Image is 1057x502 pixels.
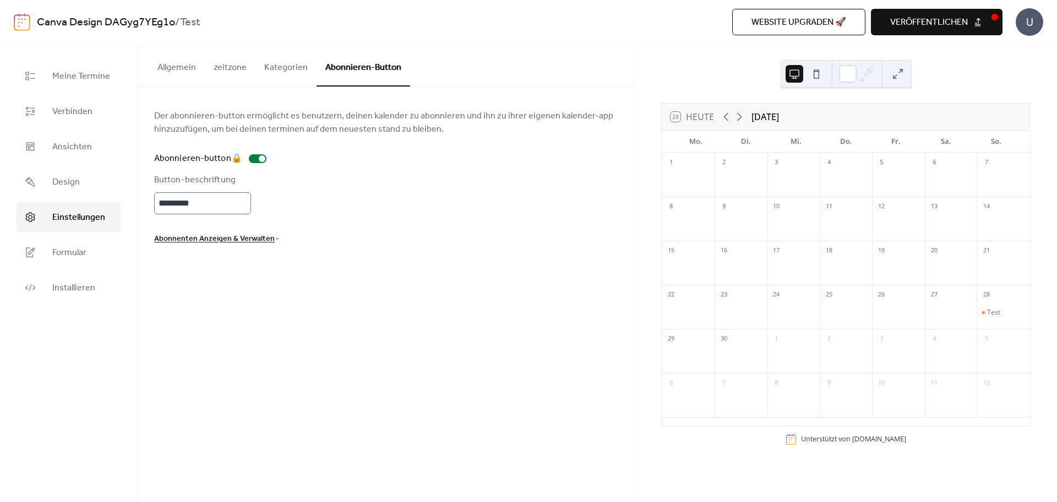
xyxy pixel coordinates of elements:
div: 25 [823,289,835,301]
a: Einstellungen [17,202,121,232]
div: 7 [718,377,730,389]
span: Verbinden [52,105,92,118]
div: 10 [875,377,887,389]
button: zeitzone [205,45,255,85]
div: 28 [980,289,993,301]
a: Ansichten [17,132,121,161]
button: Website upgraden 🚀 [732,9,865,35]
a: Abonnenten Anzeigen & Verwalten > [154,235,279,241]
div: 1 [770,333,782,345]
span: Der abonnieren-button ermöglicht es benutzern, deinen kalender zu abonnieren und ihn zu ihrer eig... [154,110,618,136]
span: Website upgraden 🚀 [751,16,846,29]
div: 1 [665,156,677,169]
div: 9 [718,201,730,213]
div: Test [977,308,1030,317]
div: 15 [665,245,677,257]
div: U [1016,8,1043,36]
div: 30 [718,333,730,345]
div: 2 [823,333,835,345]
div: 13 [928,201,940,213]
span: Design [52,176,80,189]
div: 12 [980,377,993,389]
div: Di. [721,131,771,153]
div: 11 [823,201,835,213]
div: 24 [770,289,782,301]
div: 26 [875,289,887,301]
span: Formular [52,246,86,260]
div: Do. [821,131,871,153]
a: Formular [17,237,121,267]
span: Abonnenten Anzeigen & Verwalten [154,233,275,246]
div: 20 [928,245,940,257]
b: Test [180,12,200,33]
div: 14 [980,201,993,213]
span: Installieren [52,282,95,295]
div: 7 [980,156,993,169]
div: Mo. [671,131,721,153]
div: 5 [875,156,887,169]
div: Sa. [921,131,971,153]
a: Design [17,167,121,197]
button: Abonnieren-Button [317,45,410,87]
div: 23 [718,289,730,301]
div: 27 [928,289,940,301]
span: Ansichten [52,141,92,154]
a: Installieren [17,273,121,303]
div: 4 [928,333,940,345]
div: 17 [770,245,782,257]
button: Kategorien [255,45,317,85]
button: veröffentlichen [871,9,1002,35]
a: Meine Termine [17,61,121,91]
div: 6 [665,377,677,389]
b: / [175,12,180,33]
a: Verbinden [17,96,121,126]
div: 4 [823,156,835,169]
div: Unterstützt von [801,434,906,444]
div: 12 [875,201,887,213]
div: Test [987,308,1000,317]
div: Fr. [871,131,921,153]
div: 10 [770,201,782,213]
div: 5 [980,333,993,345]
span: Meine Termine [52,70,110,83]
div: 6 [928,156,940,169]
div: 9 [823,377,835,389]
div: Button-beschriftung [154,174,249,187]
div: 3 [770,156,782,169]
div: So. [971,131,1021,153]
span: Einstellungen [52,211,105,224]
div: 16 [718,245,730,257]
div: 3 [875,333,887,345]
button: Allgemein [149,45,205,85]
img: logo [14,13,30,31]
div: 8 [770,377,782,389]
a: [DOMAIN_NAME] [852,434,906,444]
div: [DATE] [751,110,779,123]
div: 11 [928,377,940,389]
a: Canva Design DAGyg7YEg1o [37,12,175,33]
div: 2 [718,156,730,169]
div: 22 [665,289,677,301]
div: 19 [875,245,887,257]
div: 8 [665,201,677,213]
div: 29 [665,333,677,345]
span: veröffentlichen [890,16,968,29]
div: Mi. [771,131,821,153]
div: 21 [980,245,993,257]
div: 18 [823,245,835,257]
